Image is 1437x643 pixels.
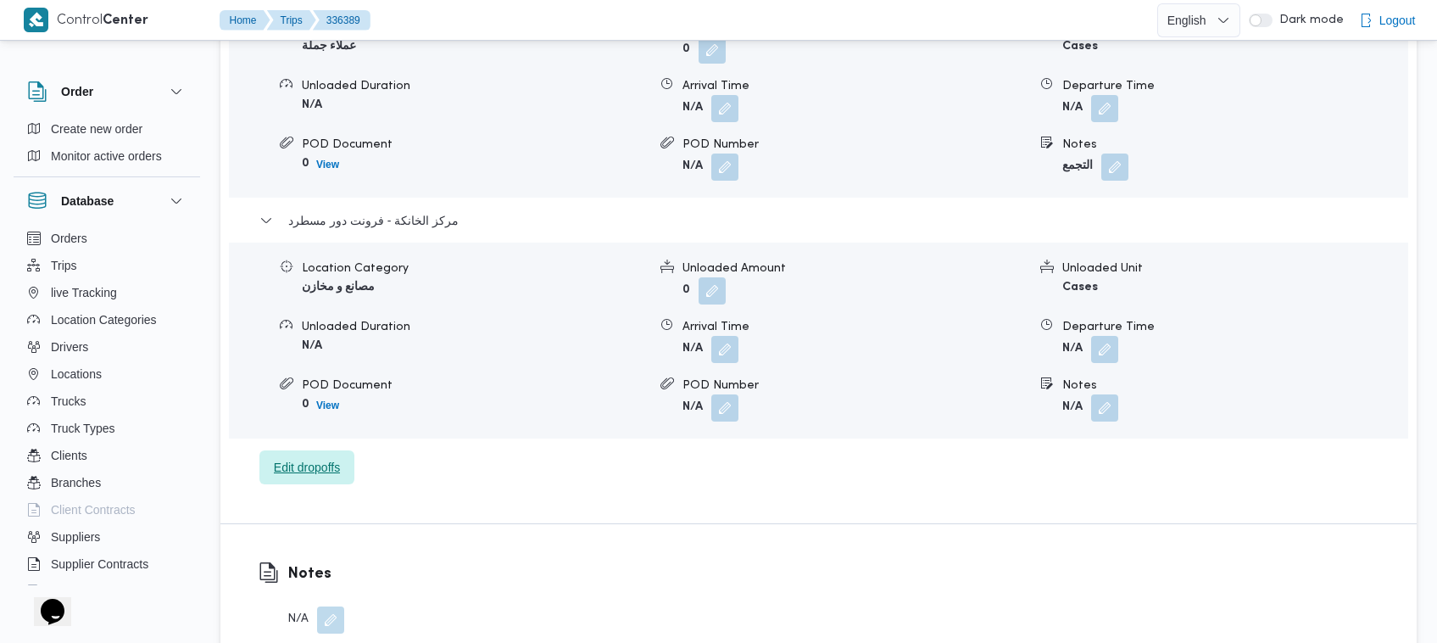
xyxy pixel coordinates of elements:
[302,99,322,110] b: N/A
[51,228,87,249] span: Orders
[302,377,647,394] div: POD Document
[267,10,316,31] button: Trips
[287,607,344,634] div: N/A
[51,146,162,166] span: Monitor active orders
[302,399,309,410] b: 0
[682,318,1028,336] div: Arrival Time
[682,284,690,295] b: 0
[51,391,86,411] span: Trucks
[682,343,703,354] b: N/A
[316,400,339,411] b: View
[27,191,187,211] button: Database
[14,115,200,176] div: Order
[14,225,200,592] div: Database
[20,333,193,361] button: Drivers
[229,243,1408,439] div: مركز الخانكة - فرونت دور مسطرد
[302,77,647,95] div: Unloaded Duration
[288,210,459,231] span: مركز الخانكة - فرونت دور مسطرد
[20,115,193,143] button: Create new order
[51,255,77,276] span: Trips
[1062,136,1407,154] div: Notes
[51,581,93,601] span: Devices
[302,158,309,169] b: 0
[51,364,102,384] span: Locations
[1062,377,1407,394] div: Notes
[51,472,101,493] span: Branches
[229,2,1408,198] div: قسم أول القاهرة الجديدة
[302,136,647,154] div: POD Document
[20,551,193,578] button: Supplier Contracts
[51,445,87,466] span: Clients
[20,578,193,605] button: Devices
[313,10,370,31] button: 336389
[682,160,703,171] b: N/A
[1062,260,1407,277] div: Unloaded Unit
[302,282,375,293] b: مصانع و مخازن
[51,527,100,547] span: Suppliers
[1062,401,1083,412] b: N/A
[20,225,193,252] button: Orders
[20,442,193,469] button: Clients
[316,159,339,171] b: View
[51,282,117,303] span: live Tracking
[51,310,157,330] span: Location Categories
[20,469,193,496] button: Branches
[20,306,193,333] button: Location Categories
[1062,318,1407,336] div: Departure Time
[1062,77,1407,95] div: Departure Time
[20,388,193,415] button: Trucks
[61,81,93,102] h3: Order
[287,562,344,585] h3: Notes
[1062,282,1098,293] b: Cases
[61,191,114,211] h3: Database
[27,81,187,102] button: Order
[1352,3,1423,37] button: Logout
[682,260,1028,277] div: Unloaded Amount
[682,102,703,113] b: N/A
[51,337,88,357] span: Drivers
[20,523,193,551] button: Suppliers
[274,457,340,478] span: Edit dropoffs
[51,554,148,574] span: Supplier Contracts
[309,154,346,175] button: View
[302,318,647,336] div: Unloaded Duration
[682,377,1028,394] div: POD Number
[24,8,48,32] img: X8yXhbKr1z7QwAAAABJRU5ErkJggg==
[1062,343,1083,354] b: N/A
[682,136,1028,154] div: POD Number
[51,500,136,520] span: Client Contracts
[20,361,193,388] button: Locations
[682,401,703,412] b: N/A
[309,395,346,416] button: View
[682,77,1028,95] div: Arrival Time
[302,340,322,351] b: N/A
[1062,41,1098,52] b: Cases
[302,260,647,277] div: Location Category
[51,119,142,139] span: Create new order
[259,450,354,484] button: Edit dropoffs
[1062,102,1083,113] b: N/A
[220,10,270,31] button: Home
[20,496,193,523] button: Client Contracts
[302,41,356,52] b: عملاء جملة
[20,279,193,306] button: live Tracking
[1379,10,1416,31] span: Logout
[259,210,1379,231] button: مركز الخانكة - فرونت دور مسطرد
[103,14,148,27] b: Center
[20,252,193,279] button: Trips
[682,43,690,54] b: 0
[51,418,114,439] span: Truck Types
[1273,14,1344,27] span: Dark mode
[20,143,193,170] button: Monitor active orders
[1062,160,1093,171] b: التجمع
[20,415,193,442] button: Truck Types
[17,575,71,626] iframe: chat widget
